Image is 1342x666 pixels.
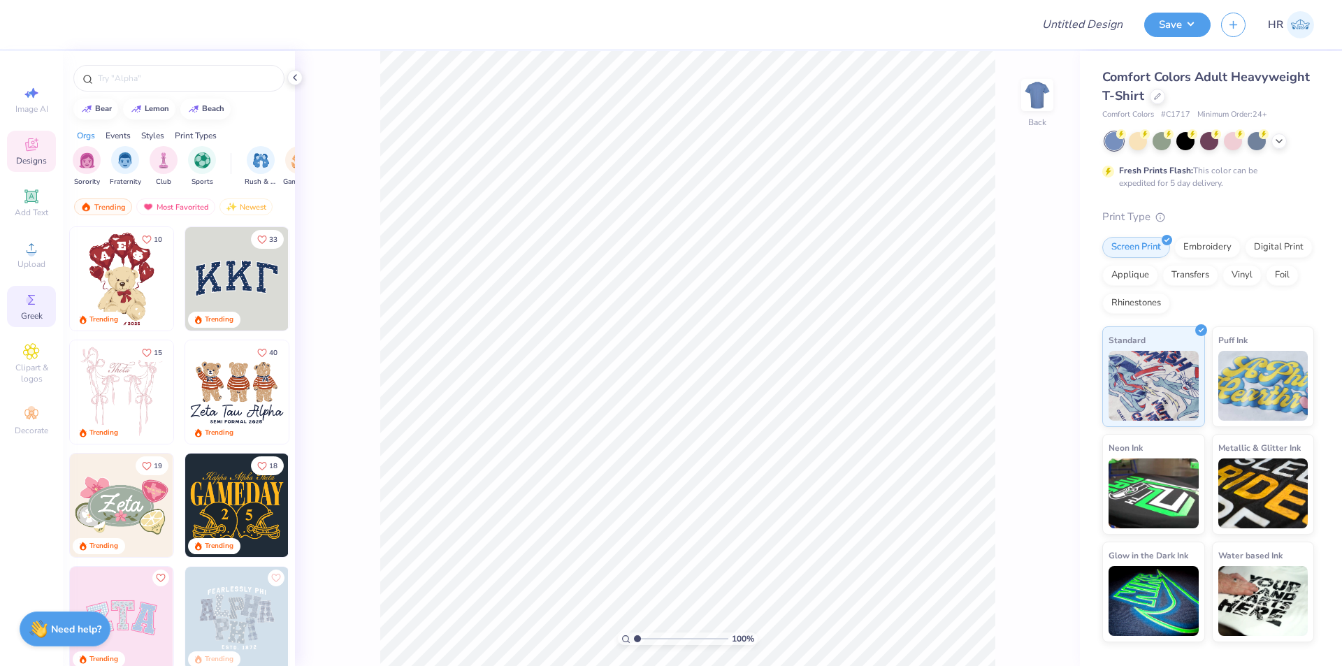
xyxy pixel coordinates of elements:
[89,541,118,551] div: Trending
[202,105,224,113] div: beach
[205,428,233,438] div: Trending
[154,349,162,356] span: 15
[136,198,215,215] div: Most Favorited
[288,340,391,444] img: d12c9beb-9502-45c7-ae94-40b97fdd6040
[1218,440,1301,455] span: Metallic & Glitter Ink
[15,103,48,115] span: Image AI
[1109,440,1143,455] span: Neon Ink
[70,340,173,444] img: 83dda5b0-2158-48ca-832c-f6b4ef4c4536
[95,105,112,113] div: bear
[1144,13,1211,37] button: Save
[156,152,171,168] img: Club Image
[1268,17,1283,33] span: HR
[1218,333,1248,347] span: Puff Ink
[1162,265,1218,286] div: Transfers
[1109,333,1146,347] span: Standard
[1031,10,1134,38] input: Untitled Design
[15,425,48,436] span: Decorate
[245,177,277,187] span: Rush & Bid
[268,570,284,586] button: Like
[1109,351,1199,421] img: Standard
[283,146,315,187] button: filter button
[175,129,217,142] div: Print Types
[1245,237,1313,258] div: Digital Print
[73,146,101,187] button: filter button
[288,454,391,557] img: 2b704b5a-84f6-4980-8295-53d958423ff9
[152,570,169,586] button: Like
[251,343,284,362] button: Like
[1222,265,1262,286] div: Vinyl
[136,456,168,475] button: Like
[1218,458,1308,528] img: Metallic & Glitter Ink
[194,152,210,168] img: Sports Image
[1102,109,1154,121] span: Comfort Colors
[131,105,142,113] img: trend_line.gif
[17,259,45,270] span: Upload
[70,454,173,557] img: 010ceb09-c6fc-40d9-b71e-e3f087f73ee6
[73,146,101,187] div: filter for Sorority
[74,177,100,187] span: Sorority
[145,105,169,113] div: lemon
[1109,458,1199,528] img: Neon Ink
[219,198,273,215] div: Newest
[1119,164,1291,189] div: This color can be expedited for 5 day delivery.
[205,541,233,551] div: Trending
[188,146,216,187] div: filter for Sports
[188,105,199,113] img: trend_line.gif
[110,177,141,187] span: Fraternity
[141,129,164,142] div: Styles
[245,146,277,187] button: filter button
[1119,165,1193,176] strong: Fresh Prints Flash:
[1218,548,1283,563] span: Water based Ink
[1102,209,1314,225] div: Print Type
[205,654,233,665] div: Trending
[156,177,171,187] span: Club
[123,99,175,120] button: lemon
[1266,265,1299,286] div: Foil
[269,236,277,243] span: 33
[1268,11,1314,38] a: HR
[185,454,289,557] img: b8819b5f-dd70-42f8-b218-32dd770f7b03
[192,177,213,187] span: Sports
[70,227,173,331] img: 587403a7-0594-4a7f-b2bd-0ca67a3ff8dd
[110,146,141,187] button: filter button
[89,428,118,438] div: Trending
[269,349,277,356] span: 40
[81,105,92,113] img: trend_line.gif
[1287,11,1314,38] img: Hazel Del Rosario
[1028,116,1046,129] div: Back
[1102,293,1170,314] div: Rhinestones
[136,230,168,249] button: Like
[269,463,277,470] span: 18
[96,71,275,85] input: Try "Alpha"
[106,129,131,142] div: Events
[1109,566,1199,636] img: Glow in the Dark Ink
[77,129,95,142] div: Orgs
[1102,237,1170,258] div: Screen Print
[288,227,391,331] img: edfb13fc-0e43-44eb-bea2-bf7fc0dd67f9
[173,340,276,444] img: d12a98c7-f0f7-4345-bf3a-b9f1b718b86e
[173,454,276,557] img: d6d5c6c6-9b9a-4053-be8a-bdf4bacb006d
[1109,548,1188,563] span: Glow in the Dark Ink
[226,202,237,212] img: Newest.gif
[150,146,178,187] div: filter for Club
[205,314,233,325] div: Trending
[1102,68,1310,104] span: Comfort Colors Adult Heavyweight T-Shirt
[291,152,308,168] img: Game Day Image
[1174,237,1241,258] div: Embroidery
[154,463,162,470] span: 19
[117,152,133,168] img: Fraternity Image
[80,202,92,212] img: trending.gif
[51,623,101,636] strong: Need help?
[283,177,315,187] span: Game Day
[188,146,216,187] button: filter button
[253,152,269,168] img: Rush & Bid Image
[245,146,277,187] div: filter for Rush & Bid
[251,456,284,475] button: Like
[143,202,154,212] img: most_fav.gif
[732,632,754,645] span: 100 %
[15,207,48,218] span: Add Text
[180,99,231,120] button: beach
[16,155,47,166] span: Designs
[173,227,276,331] img: e74243e0-e378-47aa-a400-bc6bcb25063a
